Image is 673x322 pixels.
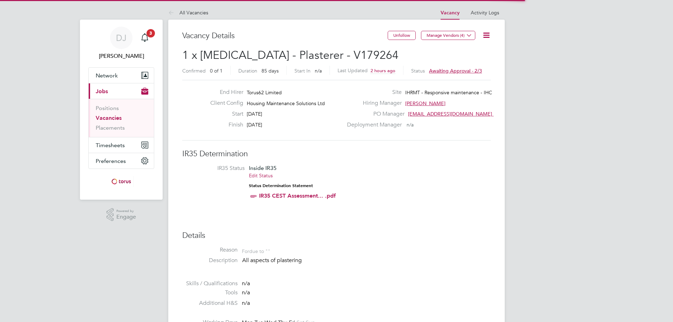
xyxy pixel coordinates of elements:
[343,110,405,118] label: PO Manager
[96,142,125,149] span: Timesheets
[89,137,154,153] button: Timesheets
[210,68,223,74] span: 0 of 1
[96,124,125,131] a: Placements
[205,89,243,96] label: End Hirer
[242,300,250,307] span: n/a
[89,83,154,99] button: Jobs
[247,100,325,107] span: Housing Maintenance Solutions Ltd
[182,300,238,307] label: Additional H&S
[138,27,152,49] a: 3
[182,48,399,62] span: 1 x [MEDICAL_DATA] - Plasterer - V179264
[80,20,163,200] nav: Main navigation
[238,68,257,74] label: Duration
[371,68,395,74] span: 2 hours ago
[247,122,262,128] span: [DATE]
[411,68,425,74] label: Status
[405,100,446,107] span: [PERSON_NAME]
[182,246,238,254] label: Reason
[96,105,119,111] a: Positions
[205,110,243,118] label: Start
[259,192,336,199] a: IR35 CEST Assessment... .pdf
[96,88,108,95] span: Jobs
[88,176,154,187] a: Go to home page
[182,149,491,159] h3: IR35 Determination
[205,100,243,107] label: Client Config
[242,289,250,296] span: n/a
[89,68,154,83] button: Network
[338,67,368,74] label: Last Updated
[294,68,311,74] label: Start In
[116,214,136,220] span: Engage
[182,231,491,241] h3: Details
[205,121,243,129] label: Finish
[343,121,402,129] label: Deployment Manager
[96,72,118,79] span: Network
[407,122,414,128] span: n/a
[405,89,492,96] span: IHRMT - Responsive maintenance - IHC
[182,31,388,41] h3: Vacancy Details
[388,31,416,40] button: Unfollow
[429,68,482,74] span: Awaiting approval - 2/3
[96,158,126,164] span: Preferences
[89,99,154,137] div: Jobs
[88,52,154,60] span: Daniel Johnson
[471,9,499,16] a: Activity Logs
[261,68,279,74] span: 85 days
[182,280,238,287] label: Skills / Qualifications
[116,33,127,42] span: DJ
[247,111,262,117] span: [DATE]
[88,27,154,60] a: DJ[PERSON_NAME]
[315,68,322,74] span: n/a
[408,111,529,117] span: [EMAIL_ADDRESS][DOMAIN_NAME] working@toru…
[89,153,154,169] button: Preferences
[249,183,313,188] strong: Status Determination Statement
[107,208,136,221] a: Powered byEngage
[242,280,250,287] span: n/a
[247,89,282,96] span: Torus62 Limited
[182,289,238,296] label: Tools
[421,31,475,40] button: Manage Vendors (4)
[249,172,273,179] a: Edit Status
[168,9,208,16] a: All Vacancies
[96,115,122,121] a: Vacancies
[343,89,402,96] label: Site
[242,246,270,254] div: For due to ""
[441,10,460,16] a: Vacancy
[116,208,136,214] span: Powered by
[147,29,155,37] span: 3
[189,165,245,172] label: IR35 Status
[182,68,206,74] label: Confirmed
[182,257,238,264] label: Description
[242,257,491,264] p: All aspects of plastering
[109,176,134,187] img: torus-logo-retina.png
[343,100,402,107] label: Hiring Manager
[249,165,277,171] span: Inside IR35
